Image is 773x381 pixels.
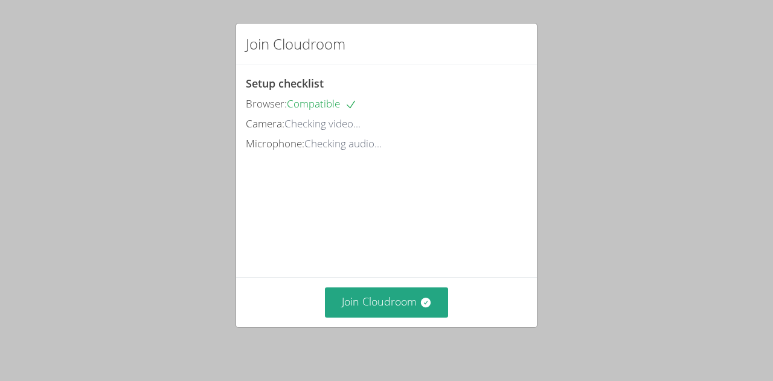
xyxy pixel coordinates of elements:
span: Setup checklist [246,76,324,91]
span: Checking audio... [304,136,382,150]
span: Camera: [246,117,284,130]
span: Microphone: [246,136,304,150]
h2: Join Cloudroom [246,33,345,55]
span: Browser: [246,97,287,110]
span: Checking video... [284,117,361,130]
button: Join Cloudroom [325,287,449,317]
span: Compatible [287,97,357,110]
